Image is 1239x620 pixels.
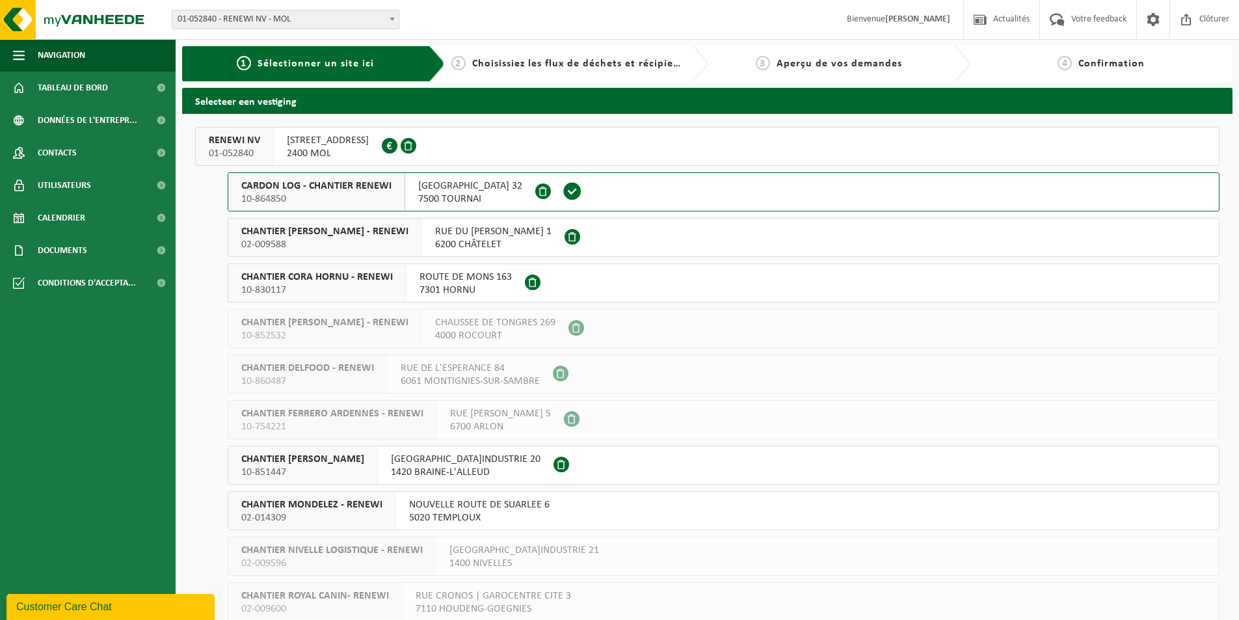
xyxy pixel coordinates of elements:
span: Confirmation [1078,59,1145,69]
span: Documents [38,234,87,267]
span: 6200 CHÂTELET [435,238,552,251]
span: RENEWI NV [209,134,260,147]
button: CHANTIER CORA HORNU - RENEWI 10-830117 ROUTE DE MONS 1637301 HORNU [228,263,1219,303]
button: CHANTIER [PERSON_NAME] - RENEWI 02-009588 RUE DU [PERSON_NAME] 16200 CHÂTELET [228,218,1219,257]
span: 7500 TOURNAI [418,193,522,206]
span: 10-864850 [241,193,392,206]
span: Sélectionner un site ici [258,59,374,69]
iframe: chat widget [7,591,217,620]
button: RENEWI NV 01-052840 [STREET_ADDRESS]2400 MOL [195,127,1219,166]
span: CHANTIER ROYAL CANIN- RENEWI [241,589,389,602]
span: 2 [451,56,466,70]
span: 10-852532 [241,329,408,342]
span: CARDON LOG - CHANTIER RENEWI [241,180,392,193]
span: [GEOGRAPHIC_DATA] 32 [418,180,522,193]
strong: [PERSON_NAME] [885,14,950,24]
span: 10-830117 [241,284,393,297]
span: Calendrier [38,202,85,234]
span: RUE DE L'ESPERANCE 84 [401,362,540,375]
span: ROUTE DE MONS 163 [420,271,512,284]
span: 7301 HORNU [420,284,512,297]
span: Navigation [38,39,85,72]
span: CHANTIER NIVELLE LOGISTIQUE - RENEWI [241,544,423,557]
button: CARDON LOG - CHANTIER RENEWI 10-864850 [GEOGRAPHIC_DATA] 327500 TOURNAI [228,172,1219,211]
span: 4000 ROCOURT [435,329,555,342]
span: Données de l'entrepr... [38,104,137,137]
span: RUE [PERSON_NAME] 5 [450,407,551,420]
span: Choisissiez les flux de déchets et récipients [472,59,689,69]
span: 6061 MONTIGNIES-SUR-SAMBRE [401,375,540,388]
span: CHANTIER [PERSON_NAME] - RENEWI [241,316,408,329]
h2: Selecteer een vestiging [182,88,1232,113]
span: [GEOGRAPHIC_DATA]INDUSTRIE 20 [391,453,540,466]
span: CHANTIER DELFOOD - RENEWI [241,362,374,375]
span: 1 [237,56,251,70]
span: [STREET_ADDRESS] [287,134,369,147]
span: 3 [756,56,770,70]
span: Conditions d'accepta... [38,267,136,299]
span: 7110 HOUDENG-GOEGNIES [416,602,571,615]
span: CHANTIER MONDELEZ - RENEWI [241,498,382,511]
span: [GEOGRAPHIC_DATA]INDUSTRIE 21 [449,544,599,557]
span: 02-009588 [241,238,408,251]
span: 2400 MOL [287,147,369,160]
button: CHANTIER [PERSON_NAME] 10-851447 [GEOGRAPHIC_DATA]INDUSTRIE 201420 BRAINE-L'ALLEUD [228,446,1219,485]
span: 1420 BRAINE-L'ALLEUD [391,466,540,479]
span: 5020 TEMPLOUX [409,511,550,524]
span: 10-860487 [241,375,374,388]
span: 01-052840 [209,147,260,160]
span: NOUVELLE ROUTE DE SUARLEE 6 [409,498,550,511]
span: Aperçu de vos demandes [777,59,902,69]
span: Contacts [38,137,77,169]
span: CHANTIER [PERSON_NAME] [241,453,364,466]
span: CHANTIER CORA HORNU - RENEWI [241,271,393,284]
span: Utilisateurs [38,169,91,202]
span: 4 [1058,56,1072,70]
span: 1400 NIVELLES [449,557,599,570]
span: RUE CRONOS | GAROCENTRE CITE 3 [416,589,571,602]
span: 10-754221 [241,420,423,433]
span: CHANTIER [PERSON_NAME] - RENEWI [241,225,408,238]
span: 02-014309 [241,511,382,524]
span: 6700 ARLON [450,420,551,433]
span: 10-851447 [241,466,364,479]
span: 02-009596 [241,557,423,570]
span: CHAUSSEE DE TONGRES 269 [435,316,555,329]
button: CHANTIER MONDELEZ - RENEWI 02-014309 NOUVELLE ROUTE DE SUARLEE 65020 TEMPLOUX [228,491,1219,530]
span: RUE DU [PERSON_NAME] 1 [435,225,552,238]
span: Tableau de bord [38,72,108,104]
span: 01-052840 - RENEWI NV - MOL [172,10,399,29]
span: CHANTIER FERRERO ARDENNES - RENEWI [241,407,423,420]
span: 02-009600 [241,602,389,615]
